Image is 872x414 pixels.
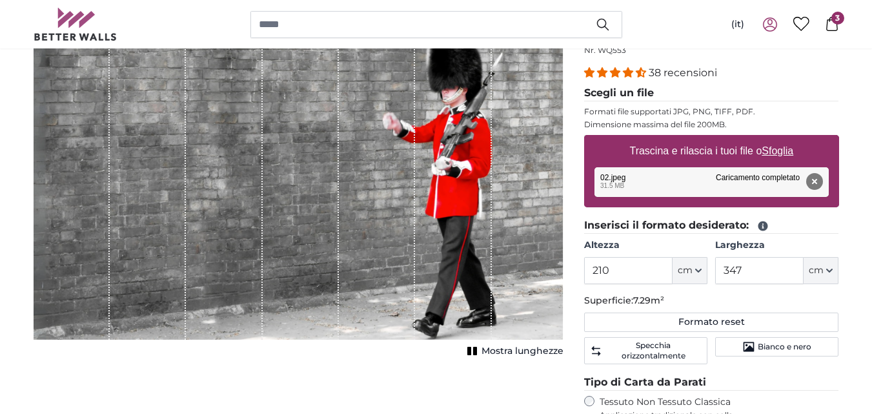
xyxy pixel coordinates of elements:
[633,295,664,306] span: 7.29m²
[584,85,839,101] legend: Scegli un file
[809,264,824,277] span: cm
[584,45,626,55] span: Nr. WQ553
[715,239,838,252] label: Larghezza
[721,13,755,36] button: (it)
[673,257,707,284] button: cm
[624,138,798,164] label: Trascina e rilascia i tuoi file o
[762,145,793,156] u: Sfoglia
[804,257,838,284] button: cm
[584,107,839,117] p: Formati file supportati JPG, PNG, TIFF, PDF.
[649,67,717,79] span: 38 recensioni
[482,345,563,358] span: Mostra lunghezze
[584,375,839,391] legend: Tipo di Carta da Parati
[715,337,838,357] button: Bianco e nero
[34,19,563,360] div: 1 of 1
[34,8,117,41] img: Betterwalls
[584,239,707,252] label: Altezza
[584,218,839,234] legend: Inserisci il formato desiderato:
[605,340,702,361] span: Specchia orizzontalmente
[584,295,839,307] p: Superficie:
[831,12,844,25] span: 3
[584,67,649,79] span: 4.34 stars
[584,313,839,332] button: Formato reset
[584,119,839,130] p: Dimensione massima del file 200MB.
[463,342,563,360] button: Mostra lunghezze
[584,337,707,364] button: Specchia orizzontalmente
[758,342,811,352] span: Bianco e nero
[678,264,693,277] span: cm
